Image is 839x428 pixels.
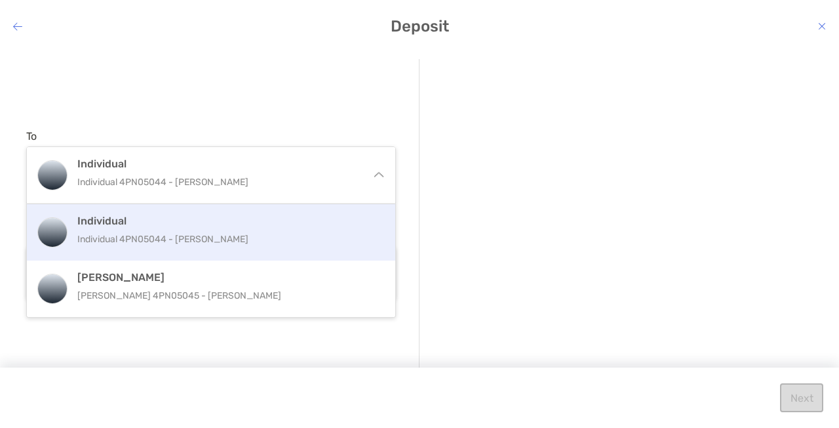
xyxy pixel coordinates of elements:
[38,161,67,190] img: Individual
[77,158,361,170] h4: Individual
[77,288,373,304] p: [PERSON_NAME] 4PN05045 - [PERSON_NAME]
[77,231,373,247] p: Individual 4PN05044 - [PERSON_NAME]
[26,130,37,142] label: To
[77,174,361,190] p: Individual 4PN05044 - [PERSON_NAME]
[38,218,67,247] img: Individual
[77,215,373,227] h4: Individual
[77,271,373,284] h4: [PERSON_NAME]
[38,274,67,303] img: Roth IRA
